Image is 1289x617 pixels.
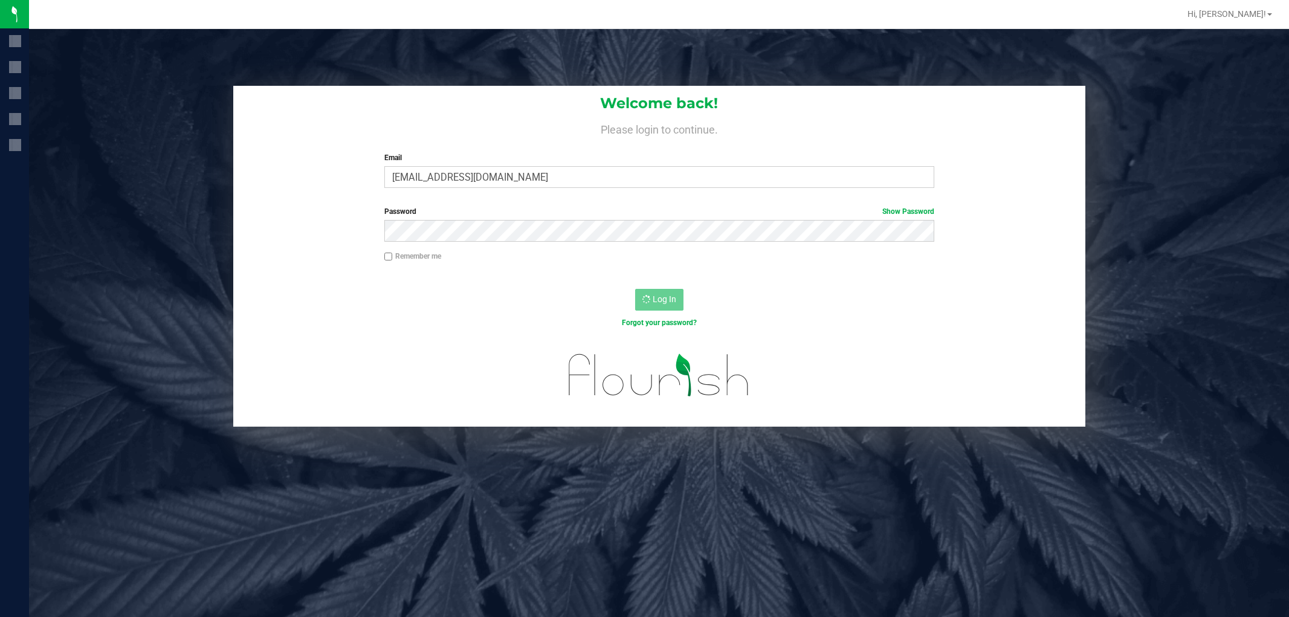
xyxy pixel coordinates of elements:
label: Email [384,152,934,163]
img: flourish_logo.svg [552,341,766,409]
h1: Welcome back! [233,95,1085,111]
span: Password [384,207,416,216]
span: Log In [653,294,676,304]
span: Hi, [PERSON_NAME]! [1187,9,1266,19]
label: Remember me [384,251,441,262]
h4: Please login to continue. [233,121,1085,135]
input: Remember me [384,253,393,261]
button: Log In [635,289,683,311]
a: Show Password [882,207,934,216]
a: Forgot your password? [622,318,697,327]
